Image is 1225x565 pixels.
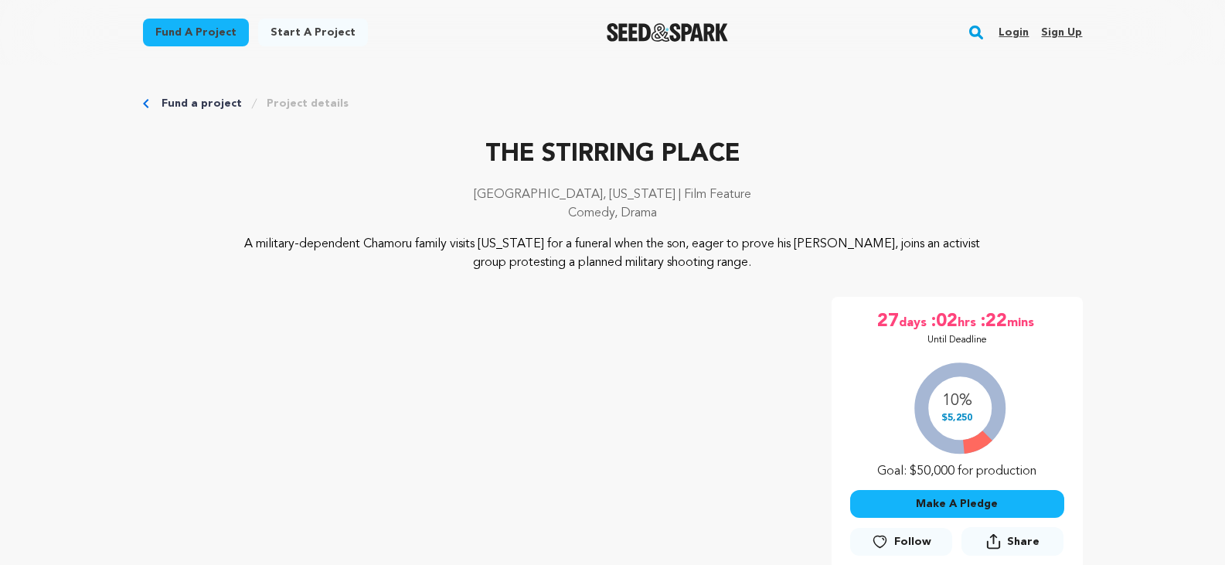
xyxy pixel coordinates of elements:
button: Make A Pledge [850,490,1064,518]
span: Share [961,527,1063,562]
span: mins [1007,309,1037,334]
p: A military-dependent Chamoru family visits [US_STATE] for a funeral when the son, eager to prove ... [236,235,989,272]
img: Seed&Spark Logo Dark Mode [607,23,728,42]
a: Fund a project [162,96,242,111]
p: Comedy, Drama [143,204,1083,223]
p: [GEOGRAPHIC_DATA], [US_STATE] | Film Feature [143,185,1083,204]
button: Share [961,527,1063,556]
a: Seed&Spark Homepage [607,23,728,42]
a: Follow [850,528,952,556]
span: :22 [979,309,1007,334]
span: 27 [877,309,899,334]
a: Login [999,20,1029,45]
span: Share [1007,534,1040,550]
a: Sign up [1041,20,1082,45]
a: Start a project [258,19,368,46]
div: Breadcrumb [143,96,1083,111]
p: Until Deadline [927,334,987,346]
a: Fund a project [143,19,249,46]
span: Follow [894,534,931,550]
span: hrs [958,309,979,334]
span: days [899,309,930,334]
p: THE STIRRING PLACE [143,136,1083,173]
span: :02 [930,309,958,334]
a: Project details [267,96,349,111]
